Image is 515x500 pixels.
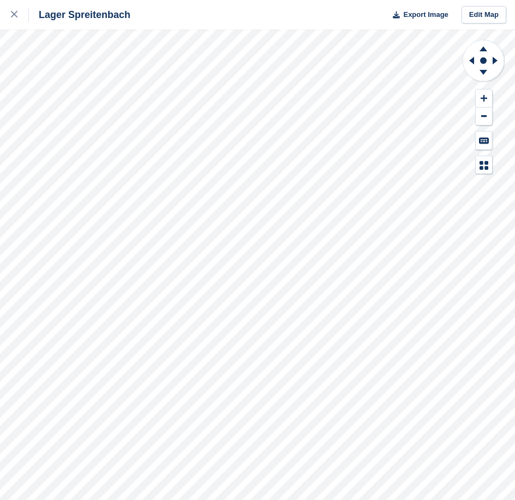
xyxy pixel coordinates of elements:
[403,9,448,20] span: Export Image
[476,156,492,174] button: Map Legend
[476,132,492,150] button: Keyboard Shortcuts
[476,108,492,126] button: Zoom Out
[476,90,492,108] button: Zoom In
[462,6,506,24] a: Edit Map
[29,8,130,21] div: Lager Spreitenbach
[386,6,448,24] button: Export Image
